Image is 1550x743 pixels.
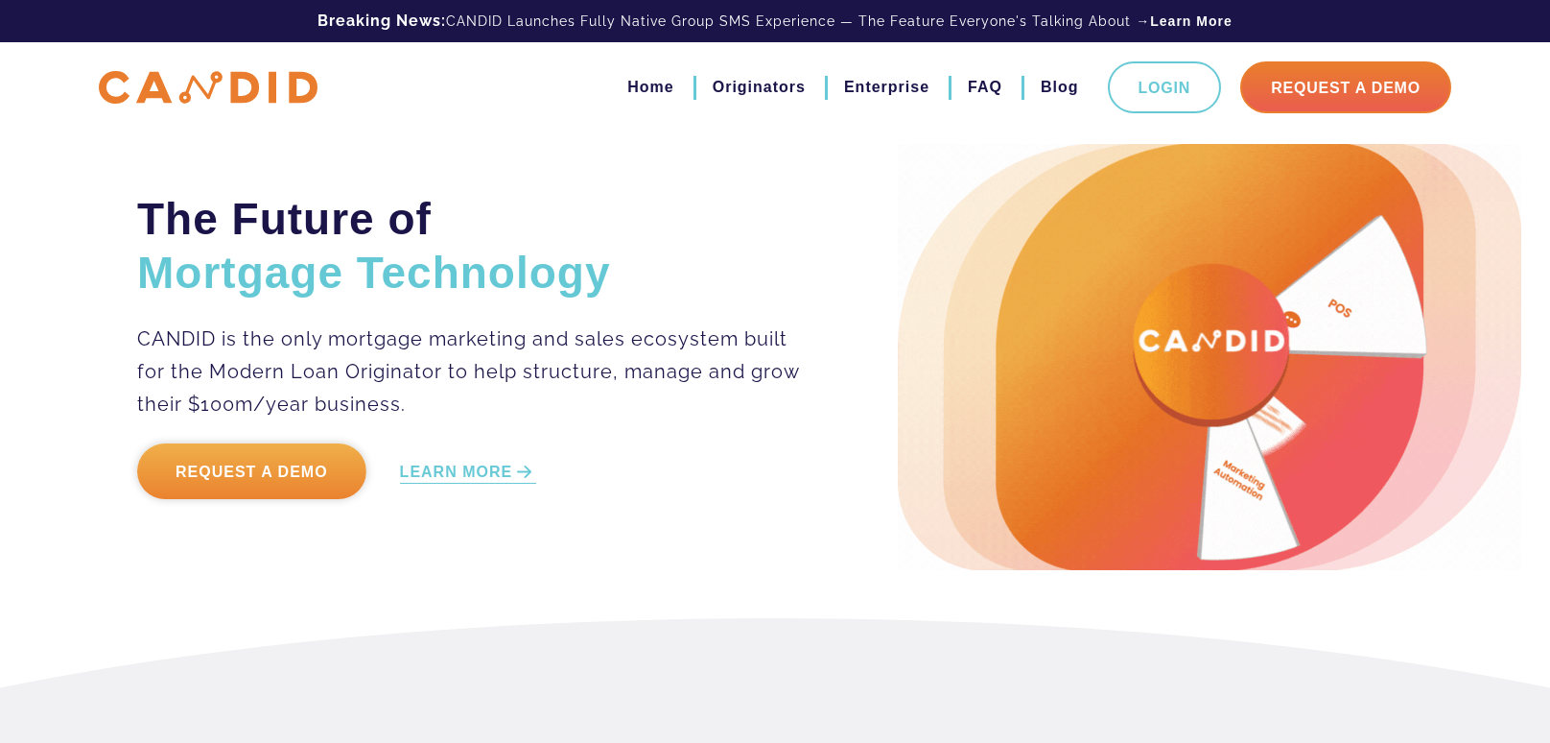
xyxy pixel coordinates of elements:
[844,71,929,104] a: Enterprise
[99,71,317,105] img: CANDID APP
[137,323,802,420] p: CANDID is the only mortgage marketing and sales ecosystem built for the Modern Loan Originator to...
[898,144,1521,570] img: Candid Hero Image
[968,71,1002,104] a: FAQ
[627,71,673,104] a: Home
[713,71,806,104] a: Originators
[1150,12,1232,31] a: Learn More
[137,443,366,499] a: Request a Demo
[137,248,611,298] span: Mortgage Technology
[1240,61,1451,113] a: Request A Demo
[1041,71,1079,104] a: Blog
[317,12,446,30] b: Breaking News:
[400,462,537,484] a: LEARN MORE
[137,192,802,300] h2: The Future of
[1108,61,1222,113] a: Login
